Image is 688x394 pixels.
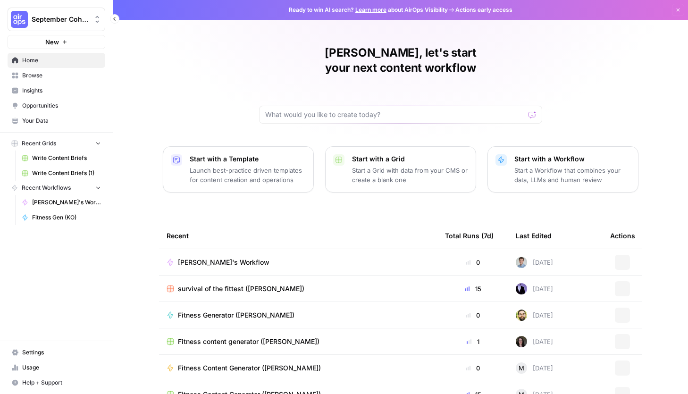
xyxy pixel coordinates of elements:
span: New [45,37,59,47]
div: Actions [610,223,635,249]
a: Fitness content generator ([PERSON_NAME]) [167,337,430,346]
div: Last Edited [516,223,552,249]
a: [PERSON_NAME]'s Workflow [167,258,430,267]
div: [DATE] [516,362,553,374]
div: [DATE] [516,283,553,294]
span: Browse [22,71,101,80]
span: Help + Support [22,378,101,387]
p: Launch best-practice driven templates for content creation and operations [190,166,306,184]
img: pr6y7tahrlqeiidi58iaqc4iglhc [516,310,527,321]
span: Recent Workflows [22,184,71,192]
button: Recent Grids [8,136,105,151]
p: Start a Workflow that combines your data, LLMs and human review [514,166,630,184]
span: Actions early access [455,6,512,14]
span: Insights [22,86,101,95]
p: Start with a Grid [352,154,468,164]
a: Opportunities [8,98,105,113]
span: Usage [22,363,101,372]
a: Settings [8,345,105,360]
span: Fitness Content Generator ([PERSON_NAME]) [178,363,321,373]
span: [PERSON_NAME]'s Workflow [32,198,101,207]
button: Start with a WorkflowStart a Workflow that combines your data, LLMs and human review [487,146,638,193]
div: Recent [167,223,430,249]
input: What would you like to create today? [265,110,525,119]
a: Your Data [8,113,105,128]
a: Write Content Briefs [17,151,105,166]
span: [PERSON_NAME]'s Workflow [178,258,269,267]
div: [DATE] [516,336,553,347]
a: survival of the fittest ([PERSON_NAME]) [167,284,430,293]
span: M [519,363,524,373]
button: Start with a TemplateLaunch best-practice driven templates for content creation and operations [163,146,314,193]
button: Start with a GridStart a Grid with data from your CMS or create a blank one [325,146,476,193]
div: 0 [445,310,501,320]
a: Write Content Briefs (1) [17,166,105,181]
span: Recent Grids [22,139,56,148]
img: gx5re2im8333ev5sz1r7isrbl6e6 [516,283,527,294]
span: Write Content Briefs [32,154,101,162]
span: Opportunities [22,101,101,110]
a: Usage [8,360,105,375]
a: Fitness Gen (KO) [17,210,105,225]
div: [DATE] [516,257,553,268]
span: Fitness Gen (KO) [32,213,101,222]
button: Help + Support [8,375,105,390]
span: Your Data [22,117,101,125]
img: jfqs3079v2d0ynct2zz6w6q7w8l7 [516,257,527,268]
p: Start with a Workflow [514,154,630,164]
span: Fitness content generator ([PERSON_NAME]) [178,337,319,346]
button: New [8,35,105,49]
div: [DATE] [516,310,553,321]
span: survival of the fittest ([PERSON_NAME]) [178,284,304,293]
div: 15 [445,284,501,293]
a: [PERSON_NAME]'s Workflow [17,195,105,210]
a: Browse [8,68,105,83]
div: 0 [445,258,501,267]
span: Write Content Briefs (1) [32,169,101,177]
button: Recent Workflows [8,181,105,195]
a: Fitness Generator ([PERSON_NAME]) [167,310,430,320]
span: September Cohort [32,15,89,24]
div: 1 [445,337,501,346]
a: Learn more [355,6,386,13]
a: Home [8,53,105,68]
h1: [PERSON_NAME], let's start your next content workflow [259,45,542,75]
div: Total Runs (7d) [445,223,494,249]
img: fvupjppv8b9nt3h87yhfikz8g0rq [516,336,527,347]
button: Workspace: September Cohort [8,8,105,31]
span: Home [22,56,101,65]
img: September Cohort Logo [11,11,28,28]
span: Fitness Generator ([PERSON_NAME]) [178,310,294,320]
div: 0 [445,363,501,373]
span: Settings [22,348,101,357]
span: Ready to win AI search? about AirOps Visibility [289,6,448,14]
p: Start a Grid with data from your CMS or create a blank one [352,166,468,184]
p: Start with a Template [190,154,306,164]
a: Fitness Content Generator ([PERSON_NAME]) [167,363,430,373]
a: Insights [8,83,105,98]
